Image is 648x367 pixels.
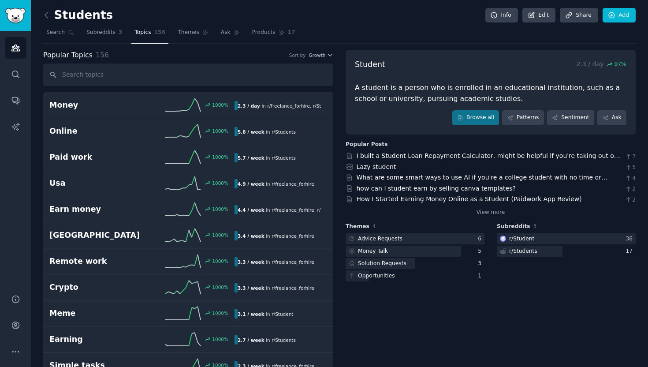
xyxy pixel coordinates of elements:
[272,181,314,187] span: r/ freelance_forhire
[43,26,77,44] a: Search
[43,50,93,61] span: Popular Topics
[272,233,314,239] span: r/ freelance_forhire
[238,181,264,187] b: 4.9 / week
[346,141,388,149] div: Popular Posts
[238,103,260,109] b: 2.3 / day
[452,110,499,125] a: Browse all
[626,247,636,255] div: 17
[212,336,228,342] div: 1000 %
[235,153,299,162] div: in
[267,103,309,109] span: r/ freelance_forhire
[310,103,311,109] span: ,
[43,326,333,352] a: Earning1000%2.7 / weekin r/Students
[249,26,298,44] a: Products17
[625,175,636,183] span: 4
[357,185,516,192] a: how can I student earn by selling canva templates?
[238,207,264,213] b: 4.4 / week
[272,129,296,135] span: r/ Students
[502,110,544,125] a: Patterns
[509,235,534,243] div: r/ Student
[49,230,142,241] h2: [GEOGRAPHIC_DATA]
[212,154,228,160] div: 1000 %
[49,282,142,293] h2: Crypto
[43,248,333,274] a: Remote work1000%3.3 / weekin r/freelance_forhire
[235,205,321,214] div: in
[49,178,142,189] h2: Usa
[560,8,598,23] a: Share
[478,260,484,268] div: 3
[358,260,406,268] div: Solution Requests
[272,259,314,265] span: r/ freelance_forhire
[212,284,228,290] div: 1000 %
[577,59,626,70] p: 2.3 / day
[43,170,333,196] a: Usa1000%4.9 / weekin r/freelance_forhire
[83,26,125,44] a: Subreddits3
[49,204,142,215] h2: Earn money
[272,337,296,343] span: r/ Students
[43,64,333,86] input: Search topics
[497,246,636,257] a: r/Students17
[478,272,484,280] div: 1
[238,233,264,239] b: 3.4 / week
[238,259,264,265] b: 3.3 / week
[43,196,333,222] a: Earn money1000%4.4 / weekin r/freelance_forhire,r/Students
[212,310,228,316] div: 1000 %
[346,258,484,269] a: Solution Requests3
[346,233,484,244] a: Advice Requests6
[497,233,636,244] a: Studentr/Student36
[235,335,299,345] div: in
[272,311,293,317] span: r/ Student
[46,29,65,37] span: Search
[49,152,142,163] h2: Paid work
[178,29,199,37] span: Themes
[272,285,314,291] span: r/ freelance_forhire
[49,334,142,345] h2: Earning
[372,223,376,229] span: 4
[49,308,142,319] h2: Meme
[357,163,396,170] a: Lazy student
[272,155,296,161] span: r/ Students
[533,223,537,229] span: 3
[509,247,537,255] div: r/ Students
[626,235,636,243] div: 36
[309,52,333,58] button: Growth
[625,185,636,193] span: 2
[218,26,243,44] a: Ask
[346,270,484,281] a: Opportunities1
[235,309,296,318] div: in
[358,235,402,243] div: Advice Requests
[358,272,395,280] div: Opportunities
[119,29,123,37] span: 3
[235,257,317,266] div: in
[43,8,113,22] h2: Students
[43,118,333,144] a: Online1000%5.8 / weekin r/Students
[500,236,506,242] img: Student
[134,29,151,37] span: Topics
[43,92,333,118] a: Money1000%2.3 / dayin r/freelance_forhire,r/Students
[314,207,316,213] span: ,
[357,195,582,202] a: How I Started Earning Money Online as a Student (Paidwork App Review)
[238,129,264,135] b: 5.8 / week
[252,29,276,37] span: Products
[547,110,594,125] a: Sentiment
[625,153,636,161] span: 7
[43,144,333,170] a: Paid work1000%5.7 / weekin r/Students
[212,180,228,186] div: 1000 %
[309,52,325,58] span: Growth
[49,126,142,137] h2: Online
[235,101,321,110] div: in
[49,256,142,267] h2: Remote work
[358,247,388,255] div: Money Talk
[478,235,484,243] div: 6
[238,311,264,317] b: 3.1 / week
[235,231,317,240] div: in
[43,222,333,248] a: [GEOGRAPHIC_DATA]1000%3.4 / weekin r/freelance_forhire
[603,8,636,23] a: Add
[355,82,626,104] div: A student is a person who is enrolled in an educational institution, such as a school or universi...
[597,110,626,125] a: Ask
[49,100,142,111] h2: Money
[212,206,228,212] div: 1000 %
[522,8,555,23] a: Edit
[238,155,264,161] b: 5.7 / week
[154,29,166,37] span: 156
